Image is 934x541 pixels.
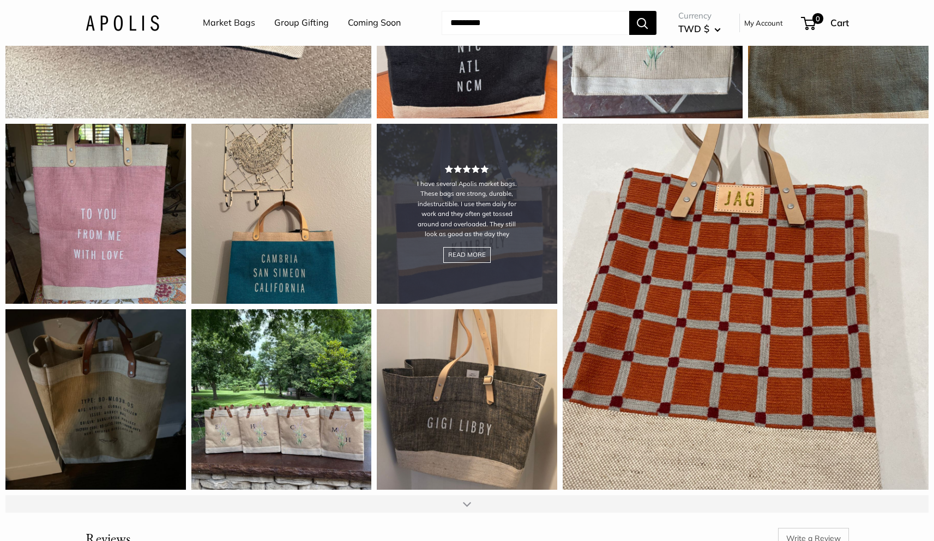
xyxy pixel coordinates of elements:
[830,17,849,28] span: Cart
[802,14,849,32] a: 0 Cart
[629,11,656,35] button: Search
[442,11,629,35] input: Search...
[348,15,401,31] a: Coming Soon
[678,8,721,23] span: Currency
[678,20,721,38] button: TWD $
[678,23,709,34] span: TWD $
[203,15,255,31] a: Market Bags
[812,13,823,24] span: 0
[86,15,159,31] img: Apolis
[744,16,783,29] a: My Account
[274,15,329,31] a: Group Gifting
